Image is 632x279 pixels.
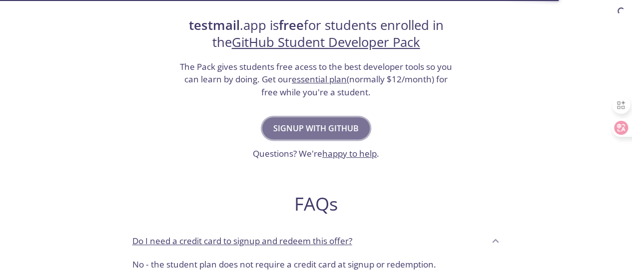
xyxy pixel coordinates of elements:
[322,148,377,159] a: happy to help
[279,16,304,34] strong: free
[124,227,508,254] div: Do I need a credit card to signup and redeem this offer?
[273,121,359,135] span: Signup with GitHub
[124,254,508,279] div: Do I need a credit card to signup and redeem this offer?
[232,33,420,51] a: GitHub Student Developer Pack
[132,258,500,271] p: No - the student plan does not require a credit card at signup or redemption.
[189,16,240,34] strong: testmail
[253,147,379,160] h3: Questions? We're .
[179,17,454,51] h2: .app is for students enrolled in the
[179,60,454,99] h3: The Pack gives students free acess to the best developer tools so you can learn by doing. Get our...
[124,193,508,215] h2: FAQs
[292,73,347,85] a: essential plan
[262,117,370,139] button: Signup with GitHub
[132,235,352,248] p: Do I need a credit card to signup and redeem this offer?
